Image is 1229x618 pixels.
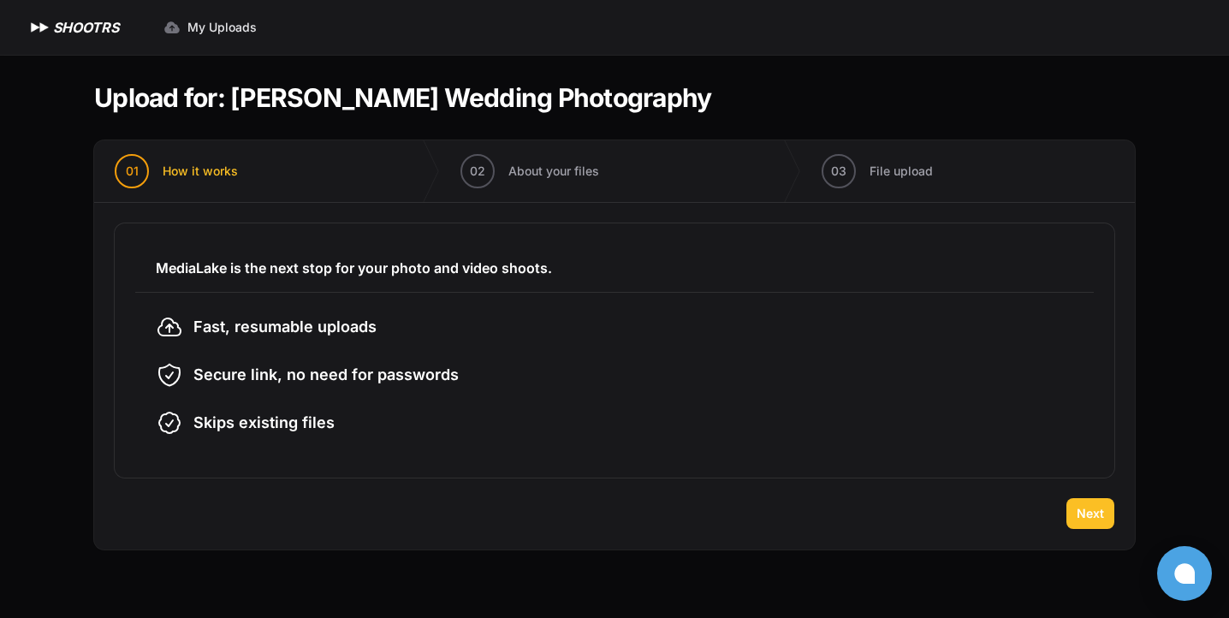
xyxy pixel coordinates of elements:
button: Next [1066,498,1114,529]
span: 01 [126,163,139,180]
span: 02 [470,163,485,180]
h1: Upload for: [PERSON_NAME] Wedding Photography [94,82,711,113]
h1: SHOOTRS [53,17,119,38]
span: 03 [831,163,846,180]
button: Open chat window [1157,546,1212,601]
span: Fast, resumable uploads [193,315,377,339]
a: My Uploads [153,12,267,43]
a: SHOOTRS SHOOTRS [27,17,119,38]
span: About your files [508,163,599,180]
span: Next [1077,505,1104,522]
h3: MediaLake is the next stop for your photo and video shoots. [156,258,1073,278]
button: 03 File upload [801,140,953,202]
button: 01 How it works [94,140,258,202]
span: How it works [163,163,238,180]
button: 02 About your files [440,140,620,202]
span: My Uploads [187,19,257,36]
span: Secure link, no need for passwords [193,363,459,387]
img: SHOOTRS [27,17,53,38]
span: File upload [870,163,933,180]
span: Skips existing files [193,411,335,435]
